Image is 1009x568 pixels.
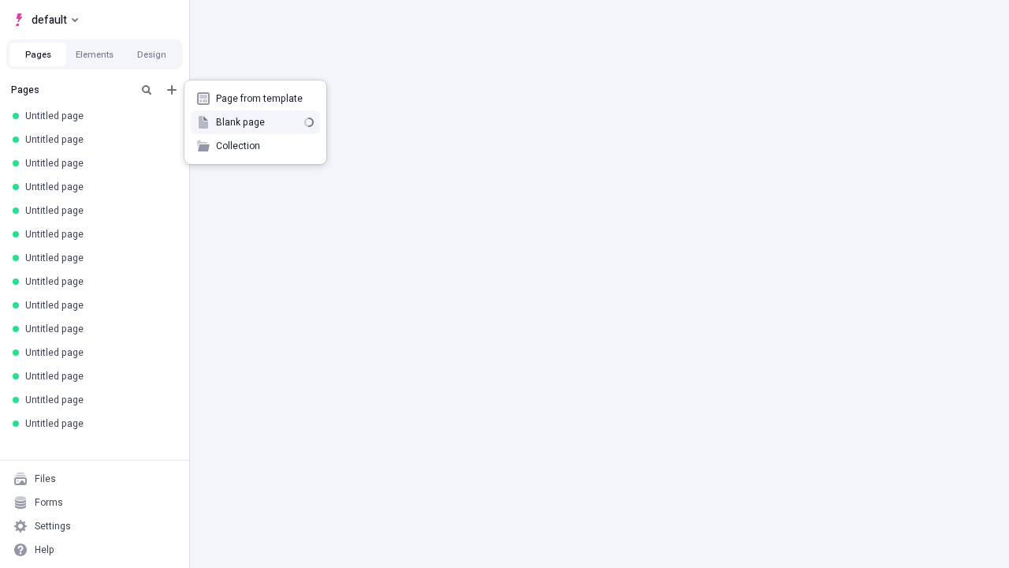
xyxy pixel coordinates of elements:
div: Add new [184,80,326,164]
span: default [32,10,67,29]
div: Untitled page [25,275,170,288]
div: Untitled page [25,110,170,122]
div: Forms [35,496,63,509]
button: Select site [6,8,84,32]
div: Untitled page [25,299,170,312]
span: Page from template [216,92,314,105]
div: Untitled page [25,228,170,241]
div: Untitled page [25,204,170,217]
div: Untitled page [25,394,170,406]
span: Blank page [216,116,298,129]
div: Untitled page [25,417,170,430]
div: Untitled page [25,133,170,146]
div: Untitled page [25,370,170,383]
button: Elements [66,43,123,66]
div: Files [35,473,56,485]
div: Pages [11,84,131,96]
div: Untitled page [25,252,170,264]
div: Help [35,544,54,556]
div: Settings [35,520,71,532]
div: Untitled page [25,323,170,335]
div: Untitled page [25,346,170,359]
span: Collection [216,140,314,152]
div: Untitled page [25,181,170,193]
button: Design [123,43,180,66]
button: Add new [162,80,181,99]
div: Untitled page [25,157,170,170]
button: Pages [9,43,66,66]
